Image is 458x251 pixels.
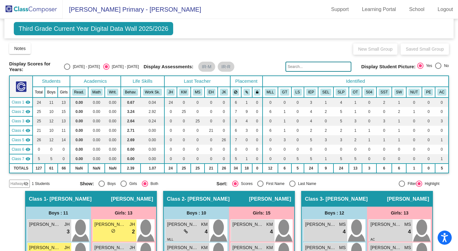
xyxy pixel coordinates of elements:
[70,116,88,126] td: 0.00
[230,107,241,116] td: 7
[9,61,59,72] span: Display Scores for Years:
[191,154,205,164] td: 0
[333,107,349,116] td: 5
[121,107,141,116] td: 3.24
[141,154,164,164] td: 0.00
[177,126,191,135] td: 0
[9,43,31,54] button: Notes
[191,107,205,116] td: 0
[364,89,374,96] button: 504
[33,98,45,107] td: 24
[12,147,24,152] span: Class 6
[304,145,318,154] td: 0
[278,135,291,145] td: 3
[263,154,278,164] td: 0
[304,98,318,107] td: 3
[72,89,86,96] button: Read.
[230,135,241,145] td: 7
[278,116,291,126] td: 1
[422,87,435,98] th: Parental Engagement
[265,89,276,96] button: MLL
[25,100,30,105] mat-icon: visibility
[435,126,449,135] td: 0
[33,145,45,154] td: 0
[177,145,191,154] td: 0
[141,145,164,154] td: 0.00
[12,128,24,133] span: Class 4
[252,145,263,154] td: 0
[392,154,406,164] td: 0
[88,107,105,116] td: 0.00
[141,116,164,126] td: 0.24
[333,98,349,107] td: 4
[25,119,30,124] mat-icon: visibility
[164,98,177,107] td: 24
[349,145,362,154] td: 0
[435,135,449,145] td: 1
[105,145,121,154] td: 0.00
[25,156,30,161] mat-icon: visibility
[241,98,252,107] td: 1
[333,145,349,154] td: 0
[164,154,177,164] td: 0
[191,87,205,98] th: Michelle Schulz
[179,89,189,96] button: KM
[9,126,33,135] td: Elizabeth Hanks - Hanks
[33,164,45,173] td: 127
[263,126,278,135] td: 6
[278,98,291,107] td: 0
[263,98,278,107] td: 0
[141,135,164,145] td: 0.00
[376,87,392,98] th: SST Referral
[9,164,33,173] td: TOTALS
[141,126,164,135] td: 0.00
[164,87,177,98] th: Julia Harris
[218,135,230,145] td: 26
[45,98,58,107] td: 11
[33,87,45,98] th: Total
[193,89,202,96] button: MS
[121,116,141,126] td: 2.64
[45,164,58,173] td: 61
[177,154,191,164] td: 0
[376,145,392,154] td: 0
[70,145,88,154] td: 0.00
[9,135,33,145] td: Jamie Kamrath - Kamrath
[392,135,406,145] td: 1
[392,126,406,135] td: 1
[177,87,191,98] th: Kaitlyn Mark
[12,156,24,162] span: Class 7
[177,116,191,126] td: 0
[230,154,241,164] td: 5
[230,126,241,135] td: 6
[141,98,164,107] td: 0.04
[362,154,376,164] td: 0
[263,76,449,87] th: Identified
[205,126,218,135] td: 21
[45,154,58,164] td: 5
[12,118,24,124] span: Class 3
[177,107,191,116] td: 25
[218,107,230,116] td: 0
[70,64,100,70] div: [DATE] - [DATE]
[304,116,318,126] td: 4
[336,89,346,96] button: SLP
[191,116,205,126] td: 25
[351,89,360,96] button: OT
[88,116,105,126] td: 0.00
[105,98,121,107] td: 0.00
[105,116,121,126] td: 0.00
[218,87,230,98] th: Jamie Kamrath
[218,154,230,164] td: 0
[230,116,241,126] td: 3
[406,116,422,126] td: 0
[304,135,318,145] td: 5
[191,98,205,107] td: 0
[404,4,429,14] a: School
[205,145,218,154] td: 0
[205,87,218,98] th: Elizabeth Hanks
[278,107,291,116] td: 1
[406,145,422,154] td: 0
[70,135,88,145] td: 0.00
[304,126,318,135] td: 2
